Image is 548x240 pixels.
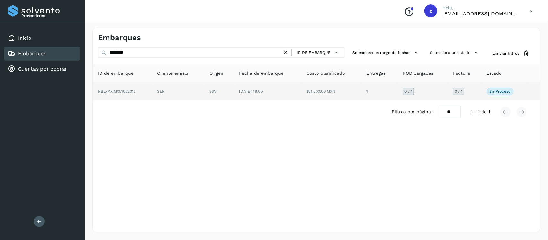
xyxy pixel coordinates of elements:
p: En proceso [490,89,511,94]
p: Proveedores [22,13,77,18]
span: 0 / 1 [455,90,463,93]
p: Hola, [442,5,519,11]
span: Factura [453,70,470,77]
button: Limpiar filtros [487,47,535,59]
span: Costo planificado [307,70,345,77]
button: ID de embarque [295,48,342,57]
a: Embarques [18,50,46,56]
span: Cliente emisor [157,70,189,77]
button: Selecciona un estado [427,47,482,58]
span: 0 / 1 [404,90,413,93]
td: $51,500.00 MXN [301,82,361,100]
span: Entregas [367,70,386,77]
div: Inicio [4,31,80,45]
span: POD cargadas [403,70,433,77]
span: ID de embarque [98,70,134,77]
span: Fecha de embarque [239,70,284,77]
div: Cuentas por cobrar [4,62,80,76]
div: Embarques [4,47,80,61]
a: Inicio [18,35,31,41]
td: 1 [361,82,398,100]
p: xmgm@transportesser.com.mx [442,11,519,17]
span: Limpiar filtros [492,50,519,56]
span: NBL/MX.MX51052015 [98,89,136,94]
span: Filtros por página : [392,108,434,115]
td: SER [152,82,204,100]
button: Selecciona un rango de fechas [350,47,422,58]
span: ID de embarque [297,50,331,56]
span: Estado [487,70,502,77]
td: 3SV [204,82,234,100]
span: [DATE] 18:00 [239,89,263,94]
a: Cuentas por cobrar [18,66,67,72]
span: Origen [209,70,223,77]
span: 1 - 1 de 1 [471,108,490,115]
h4: Embarques [98,33,141,42]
